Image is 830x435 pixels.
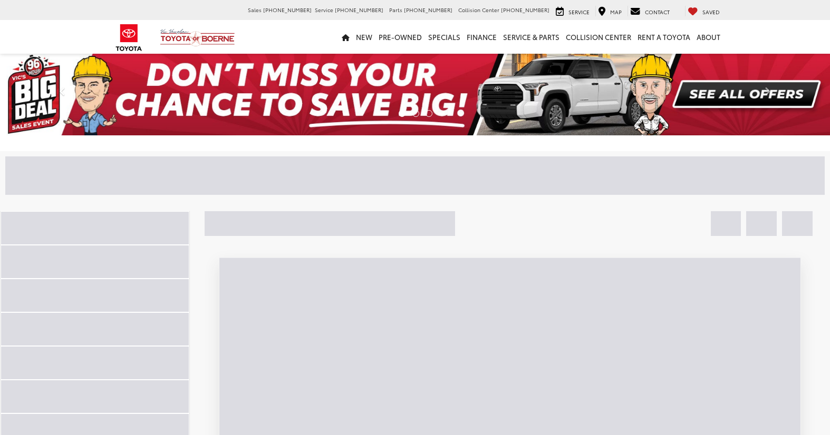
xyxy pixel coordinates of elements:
[634,20,693,54] a: Rent a Toyota
[160,28,235,47] img: Vic Vaughan Toyota of Boerne
[563,20,634,54] a: Collision Center
[353,20,375,54] a: New
[458,6,499,14] span: Collision Center
[685,6,722,16] a: My Saved Vehicles
[263,6,312,14] span: [PHONE_NUMBER]
[568,8,590,16] span: Service
[109,21,149,55] img: Toyota
[595,6,624,16] a: Map
[628,6,672,16] a: Contact
[339,20,353,54] a: Home
[315,6,333,14] span: Service
[693,20,723,54] a: About
[645,8,670,16] span: Contact
[389,6,402,14] span: Parts
[610,8,622,16] span: Map
[702,8,720,16] span: Saved
[553,6,592,16] a: Service
[425,20,464,54] a: Specials
[375,20,425,54] a: Pre-Owned
[335,6,383,14] span: [PHONE_NUMBER]
[500,20,563,54] a: Service & Parts: Opens in a new tab
[464,20,500,54] a: Finance
[501,6,549,14] span: [PHONE_NUMBER]
[248,6,262,14] span: Sales
[404,6,452,14] span: [PHONE_NUMBER]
